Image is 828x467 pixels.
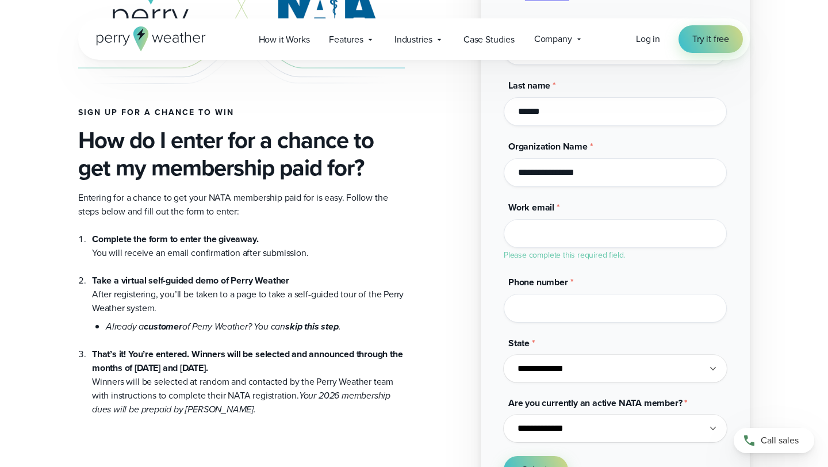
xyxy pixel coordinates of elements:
li: You will receive an email confirmation after submission. [92,232,405,260]
h4: Sign up for a chance to win [78,108,405,117]
a: How it Works [249,28,320,51]
a: Call sales [734,428,814,453]
p: Entering for a chance to get your NATA membership paid for is easy. Follow the steps below and fi... [78,191,405,219]
em: Already a of Perry Weather? You can . [106,320,340,333]
span: Last name [508,79,550,92]
strong: That’s it! You’re entered. Winners will be selected and announced through the months of [DATE] an... [92,347,403,374]
span: Phone number [508,275,568,289]
strong: Complete the form to enter the giveaway. [92,232,258,246]
span: First name [508,18,551,31]
a: Try it free [678,25,743,53]
strong: Take a virtual self-guided demo of Perry Weather [92,274,289,287]
span: Case Studies [463,33,515,47]
span: Features [329,33,363,47]
em: Your 2026 membership dues will be prepaid by [PERSON_NAME]. [92,389,390,416]
label: Please complete this required field. [504,249,625,261]
span: Log in [636,32,660,45]
span: Try it free [692,32,729,46]
span: Work email [508,201,554,214]
strong: skip this step [285,320,338,333]
h3: How do I enter for a chance to get my membership paid for? [78,127,405,182]
span: How it Works [259,33,310,47]
span: Industries [394,33,432,47]
span: Call sales [761,434,799,447]
span: State [508,336,530,350]
li: After registering, you’ll be taken to a page to take a self-guided tour of the Perry Weather system. [92,260,405,334]
a: Case Studies [454,28,524,51]
span: Are you currently an active NATA member? [508,396,682,409]
strong: customer [144,320,182,333]
span: Organization Name [508,140,588,153]
li: Winners will be selected at random and contacted by the Perry Weather team with instructions to c... [92,334,405,416]
a: Log in [636,32,660,46]
span: Company [534,32,572,46]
